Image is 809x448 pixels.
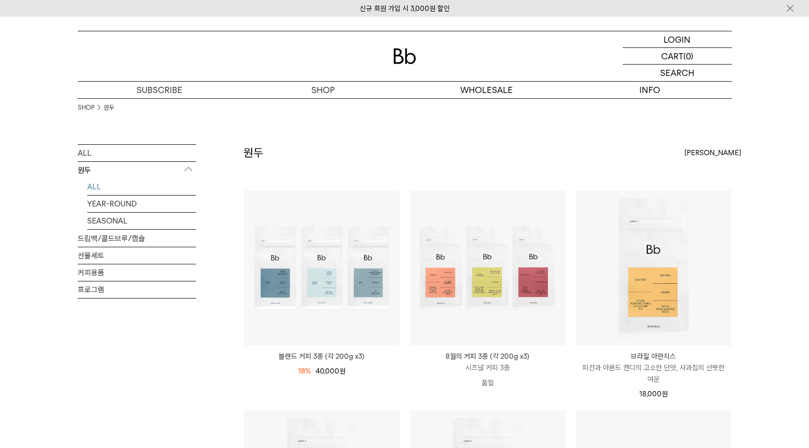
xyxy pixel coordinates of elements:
[78,145,196,161] a: ALL
[244,351,400,362] a: 블렌드 커피 3종 (각 200g x3)
[360,4,450,13] a: 신규 회원 가입 시 3,000원 할인
[78,247,196,264] a: 선물세트
[87,178,196,195] a: ALL
[623,31,732,48] a: LOGIN
[241,82,405,98] a: SHOP
[244,145,264,161] h2: 원두
[410,373,565,392] p: 품절
[104,103,114,112] a: 원두
[664,31,691,47] p: LOGIN
[410,351,565,373] a: 8월의 커피 3종 (각 200g x3) 시즈널 커피 3종
[683,48,693,64] p: (0)
[576,351,731,385] a: 브라질 아란치스 피칸과 아몬드 캔디의 고소한 단맛, 사과칩의 산뜻한 여운
[78,281,196,298] a: 프로그램
[78,82,241,98] a: SUBSCRIBE
[568,82,732,98] p: INFO
[87,213,196,229] a: SEASONAL
[410,362,565,373] p: 시즈널 커피 3종
[623,48,732,65] a: CART (0)
[662,390,668,398] span: 원
[576,190,731,346] img: 브라질 아란치스
[684,147,741,159] span: [PERSON_NAME]
[393,48,416,64] img: 로고
[405,82,568,98] p: WHOLESALE
[244,190,400,346] img: 블렌드 커피 3종 (각 200g x3)
[576,362,731,385] p: 피칸과 아몬드 캔디의 고소한 단맛, 사과칩의 산뜻한 여운
[410,190,565,346] img: 8월의 커피 3종 (각 200g x3)
[639,390,668,398] span: 18,000
[316,367,345,375] span: 40,000
[78,103,94,112] a: SHOP
[410,351,565,362] p: 8월의 커피 3종 (각 200g x3)
[298,365,311,377] div: 18%
[78,162,196,179] p: 원두
[78,230,196,247] a: 드립백/콜드브루/캡슐
[661,48,683,64] p: CART
[78,264,196,281] a: 커피용품
[87,196,196,212] a: YEAR-ROUND
[576,351,731,362] p: 브라질 아란치스
[660,65,694,81] p: SEARCH
[339,367,345,375] span: 원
